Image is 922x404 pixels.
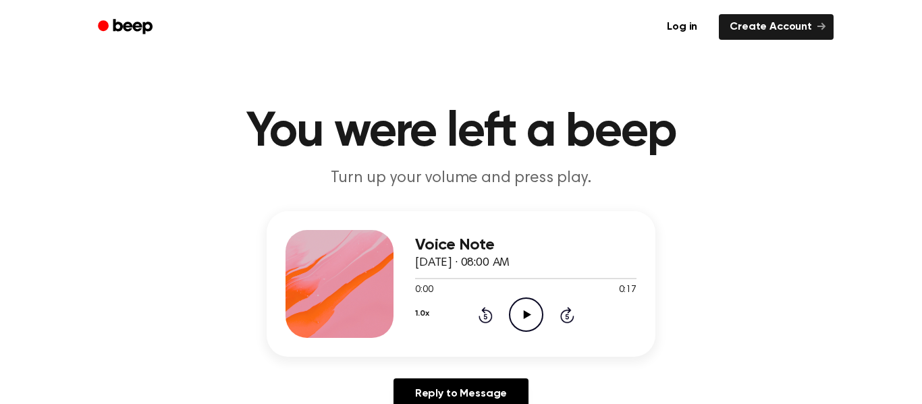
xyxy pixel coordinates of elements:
a: Beep [88,14,165,40]
span: 0:00 [415,283,433,297]
h3: Voice Note [415,236,636,254]
a: Create Account [719,14,834,40]
p: Turn up your volume and press play. [202,167,720,190]
button: 1.0x [415,302,429,325]
h1: You were left a beep [115,108,807,156]
span: 0:17 [619,283,636,297]
span: [DATE] · 08:00 AM [415,257,510,269]
a: Log in [653,11,711,42]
